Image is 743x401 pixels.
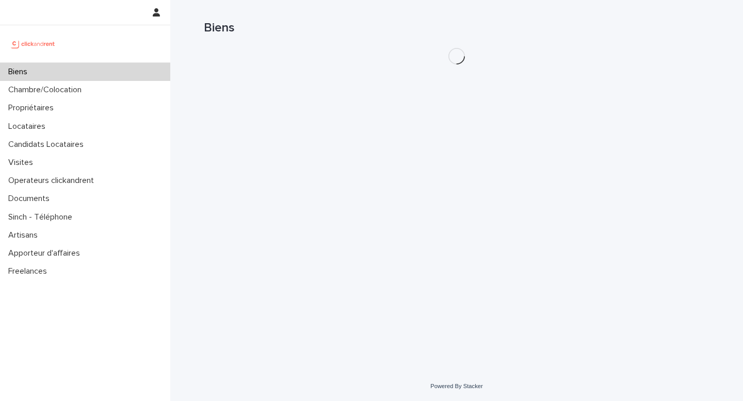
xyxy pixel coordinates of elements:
[4,158,41,168] p: Visites
[4,176,102,186] p: Operateurs clickandrent
[4,67,36,77] p: Biens
[4,230,46,240] p: Artisans
[4,194,58,204] p: Documents
[4,122,54,131] p: Locataires
[4,103,62,113] p: Propriétaires
[4,248,88,258] p: Apporteur d'affaires
[4,85,90,95] p: Chambre/Colocation
[4,140,92,149] p: Candidats Locataires
[204,21,709,36] h1: Biens
[8,34,58,54] img: UCB0brd3T0yccxBKYDjQ
[4,266,55,276] p: Freelances
[430,383,482,389] a: Powered By Stacker
[4,212,80,222] p: Sinch - Téléphone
